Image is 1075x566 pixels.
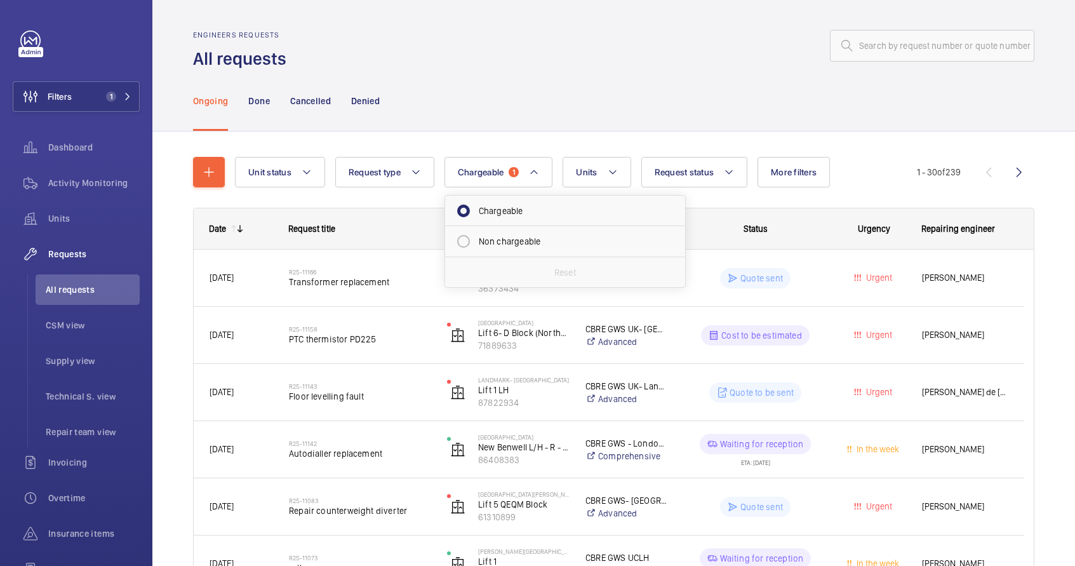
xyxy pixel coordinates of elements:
p: CBRE GWS UK- Landmark [GEOGRAPHIC_DATA] [585,380,668,393]
span: Urgent [864,273,892,283]
p: CBRE GWS- [GEOGRAPHIC_DATA] ([GEOGRAPHIC_DATA][PERSON_NAME]) [585,494,668,507]
span: PTC thermistor PD225 [289,333,431,346]
p: Ongoing [193,95,228,107]
p: Waiting for reception [720,552,804,565]
span: [DATE] [210,273,234,283]
h2: R25-11143 [289,382,431,390]
p: Done [248,95,269,107]
img: elevator.svg [450,442,465,457]
span: Floor levelling fault [289,390,431,403]
a: Advanced [585,507,668,520]
p: [GEOGRAPHIC_DATA] [478,319,569,327]
span: Repair team view [46,426,140,438]
a: Advanced [585,335,668,348]
button: More filters [758,157,830,187]
p: Cost to be estimated [721,329,802,342]
span: Urgent [864,501,892,511]
input: Search by request number or quote number [830,30,1034,62]
div: ETA: [DATE] [741,454,770,466]
p: 71889633 [478,339,569,352]
span: [DATE] [210,387,234,397]
span: More filters [771,167,817,177]
span: In the week [854,444,899,454]
button: Chargeable1 [444,157,553,187]
p: Lift 1 LH [478,384,569,396]
h2: R25-11083 [289,497,431,504]
span: Supply view [46,354,140,367]
p: Lift 6- D Block (North) Building 108 [478,327,569,339]
h2: R25-11158 [289,325,431,333]
p: [GEOGRAPHIC_DATA] [478,433,569,441]
button: Request status [641,157,748,187]
span: Insurance items [48,527,140,540]
span: Autodialler replacement [289,447,431,460]
span: Status [744,224,768,234]
span: [PERSON_NAME] [922,499,1008,514]
button: Unit status [235,157,325,187]
span: Overtime [48,492,140,504]
div: Date [209,224,226,234]
button: Units [563,157,631,187]
span: All requests [46,283,140,296]
p: Landmark- [GEOGRAPHIC_DATA] [478,376,569,384]
span: Urgent [864,387,892,397]
p: CBRE GWS UK- [GEOGRAPHIC_DATA] ([GEOGRAPHIC_DATA]) [585,323,668,335]
span: Requests [48,248,140,260]
p: New Benwell L/H - R - TMG-L14 [478,441,569,454]
span: Units [576,167,597,177]
span: 1 [106,91,116,102]
span: Request title [288,224,335,234]
h2: R25-11166 [289,268,431,276]
p: 86408383 [478,454,569,466]
span: Transformer replacement [289,276,431,288]
span: Urgent [864,330,892,340]
span: Request type [349,167,401,177]
p: Lift 5 QEQM Block [478,498,569,511]
img: elevator.svg [450,328,465,343]
span: [DATE] [210,330,234,340]
h1: All requests [193,47,294,71]
div: Press SPACE to select this row. [194,364,1024,421]
div: Press SPACE to select this row. [194,307,1024,364]
span: [PERSON_NAME] [922,442,1008,457]
button: Request type [335,157,434,187]
p: Reset [554,266,576,279]
span: [DATE] [210,501,234,511]
a: Comprehensive [585,450,668,462]
img: elevator.svg [450,499,465,515]
span: CSM view [46,319,140,332]
div: Press SPACE to select this row. [194,421,1024,478]
p: CBRE GWS UCLH [585,551,668,564]
p: 61310899 [478,511,569,523]
span: Invoicing [48,456,140,469]
p: [PERSON_NAME][GEOGRAPHIC_DATA] [478,548,569,555]
span: Chargeable [458,167,504,177]
span: [PERSON_NAME] [922,271,1008,285]
span: Repair counterweight diverter [289,504,431,517]
span: Repairing engineer [921,224,995,234]
p: 36373434 [478,282,569,295]
p: Quote sent [740,501,783,513]
span: 1 - 30 239 [917,168,961,177]
div: Press SPACE to select this row. [194,250,1024,307]
span: Units [48,212,140,225]
p: Quote sent [740,272,783,285]
span: Filters [48,90,72,103]
span: Dashboard [48,141,140,154]
p: Quote to be sent [730,386,794,399]
div: Press SPACE to select this row. [194,478,1024,536]
span: [PERSON_NAME] [922,328,1008,342]
a: Advanced [585,393,668,405]
span: [PERSON_NAME] de [PERSON_NAME] [922,385,1008,400]
p: CBRE GWS - London Met Uni [585,437,668,450]
span: Technical S. view [46,390,140,403]
h2: R25-11073 [289,554,431,562]
p: Waiting for reception [720,438,804,450]
p: 87822934 [478,396,569,409]
p: [GEOGRAPHIC_DATA][PERSON_NAME] [478,490,569,498]
span: 1 [509,167,519,177]
span: Request status [655,167,714,177]
p: Denied [351,95,380,107]
span: of [937,167,945,177]
img: elevator.svg [450,385,465,400]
